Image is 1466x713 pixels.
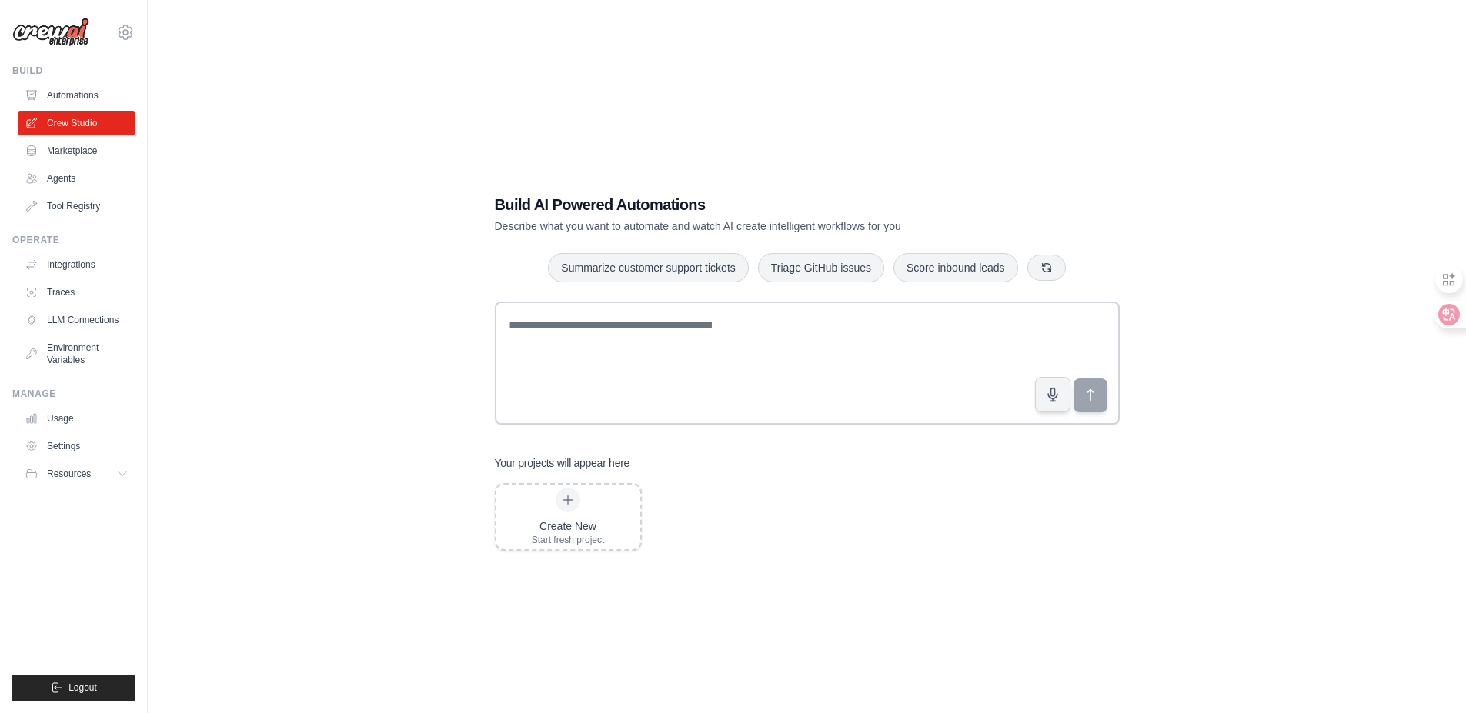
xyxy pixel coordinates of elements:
button: Click to speak your automation idea [1035,377,1070,412]
a: Automations [18,83,135,108]
div: Operate [12,234,135,246]
div: Start fresh project [532,534,605,546]
a: Marketplace [18,138,135,163]
p: Describe what you want to automate and watch AI create intelligent workflows for you [495,218,1012,234]
a: Environment Variables [18,335,135,372]
a: Integrations [18,252,135,277]
button: Triage GitHub issues [758,253,884,282]
img: Logo [12,18,89,47]
a: Tool Registry [18,194,135,218]
a: Usage [18,406,135,431]
button: Logout [12,675,135,701]
a: Agents [18,166,135,191]
h1: Build AI Powered Automations [495,194,1012,215]
button: Resources [18,461,135,486]
span: Resources [47,468,91,480]
a: Settings [18,434,135,458]
div: Build [12,65,135,77]
div: Create New [532,518,605,534]
button: Get new suggestions [1027,255,1066,281]
a: Crew Studio [18,111,135,135]
a: LLM Connections [18,308,135,332]
h3: Your projects will appear here [495,455,630,471]
span: Logout [68,681,97,694]
button: Summarize customer support tickets [548,253,748,282]
button: Score inbound leads [893,253,1018,282]
a: Traces [18,280,135,305]
div: Manage [12,388,135,400]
